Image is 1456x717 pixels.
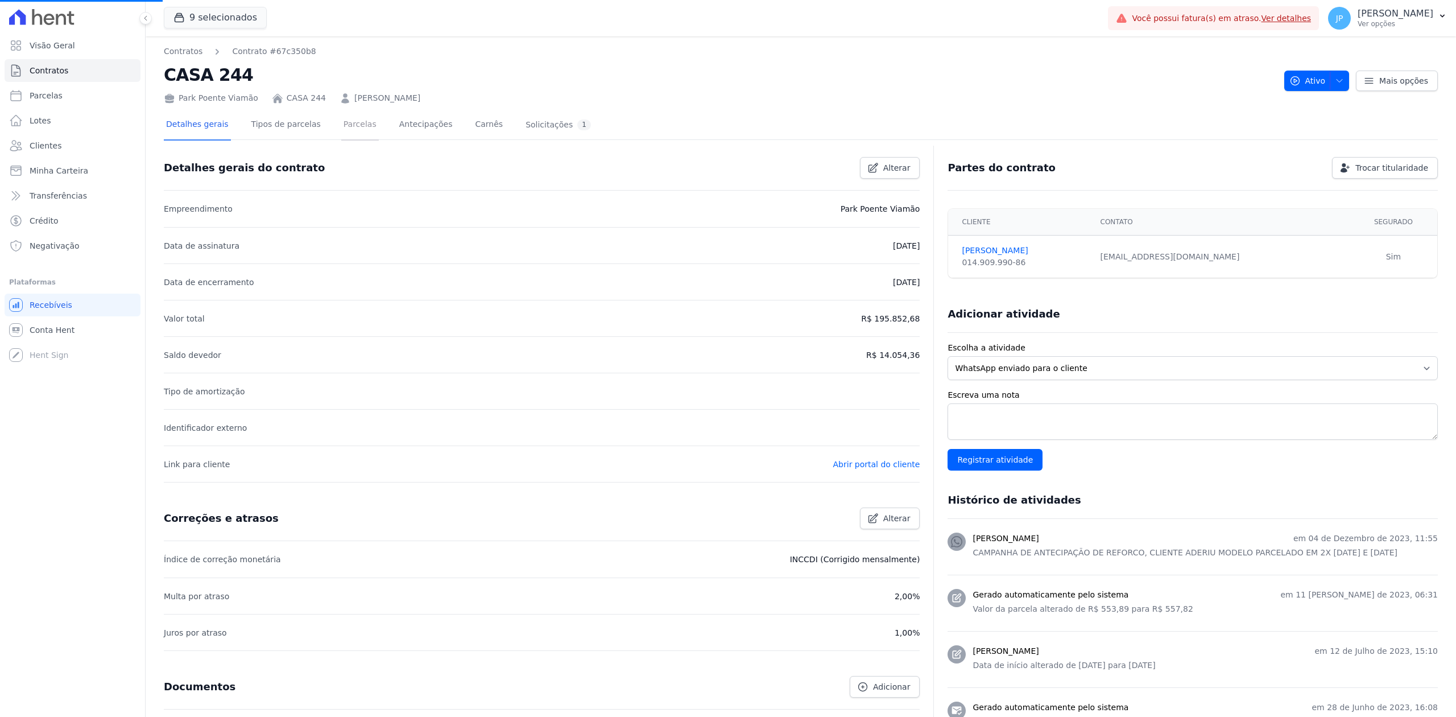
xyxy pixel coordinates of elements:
span: Recebíveis [30,299,72,311]
div: 1 [577,119,591,130]
p: CAMPANHA DE ANTECIPAÇÃO DE REFORCO, CLIENTE ADERIU MODELO PARCELADO EM 2X [DATE] E [DATE] [973,547,1438,559]
input: Registrar atividade [948,449,1043,471]
a: Parcelas [5,84,140,107]
p: em 12 de Julho de 2023, 15:10 [1314,645,1438,657]
h3: Documentos [164,680,235,694]
a: Alterar [860,157,920,179]
h3: Correções e atrasos [164,512,279,525]
div: Park Poente Viamão [164,92,258,104]
label: Escolha a atividade [948,342,1438,354]
button: 9 selecionados [164,7,267,28]
p: Saldo devedor [164,348,221,362]
span: Contratos [30,65,68,76]
p: Índice de correção monetária [164,553,281,566]
a: Abrir portal do cliente [833,460,920,469]
p: 1,00% [895,626,920,640]
a: Contratos [5,59,140,82]
div: Solicitações [526,119,591,130]
span: Alterar [883,162,911,174]
button: Ativo [1284,71,1350,91]
button: JP [PERSON_NAME] Ver opções [1319,2,1456,34]
p: Valor da parcela alterado de R$ 553,89 para R$ 557,82 [973,603,1438,615]
a: Trocar titularidade [1332,157,1438,179]
p: Link para cliente [164,458,230,471]
p: Ver opções [1358,19,1433,28]
h3: Gerado automaticamente pelo sistema [973,589,1128,601]
h3: Adicionar atividade [948,307,1060,321]
a: Recebíveis [5,294,140,316]
span: Crédito [30,215,59,226]
span: Adicionar [873,681,910,693]
div: Plataformas [9,275,136,289]
td: Sim [1350,236,1437,278]
a: Mais opções [1356,71,1438,91]
h3: [PERSON_NAME] [973,645,1039,657]
a: Carnês [473,110,505,141]
p: Park Poente Viamão [841,202,920,216]
a: Alterar [860,508,920,529]
th: Cliente [948,209,1093,236]
p: em 04 de Dezembro de 2023, 11:55 [1293,533,1438,545]
p: [DATE] [893,275,920,289]
span: Ativo [1289,71,1326,91]
p: R$ 14.054,36 [866,348,920,362]
a: Detalhes gerais [164,110,231,141]
p: [DATE] [893,239,920,253]
a: Crédito [5,209,140,232]
p: [PERSON_NAME] [1358,8,1433,19]
a: Visão Geral [5,34,140,57]
span: Clientes [30,140,61,151]
span: Conta Hent [30,324,75,336]
p: Identificador externo [164,421,247,435]
span: Transferências [30,190,87,201]
a: Contratos [164,46,202,57]
div: 014.909.990-86 [962,257,1086,269]
span: Alterar [883,513,911,524]
p: Tipo de amortização [164,385,245,398]
p: Empreendimento [164,202,233,216]
a: Minha Carteira [5,159,140,182]
nav: Breadcrumb [164,46,316,57]
span: Trocar titularidade [1355,162,1428,174]
span: Lotes [30,115,51,126]
h3: Gerado automaticamente pelo sistema [973,702,1128,714]
a: Adicionar [850,676,920,698]
p: Data de início alterado de [DATE] para [DATE] [973,660,1438,671]
h3: Histórico de atividades [948,493,1081,507]
span: Parcelas [30,90,63,101]
span: Negativação [30,240,80,252]
a: CASA 244 [287,92,326,104]
a: Negativação [5,234,140,257]
th: Contato [1094,209,1350,236]
p: em 11 [PERSON_NAME] de 2023, 06:31 [1280,589,1438,601]
p: INCCDI (Corrigido mensalmente) [790,553,920,566]
p: em 28 de Junho de 2023, 16:08 [1312,702,1438,714]
p: Data de encerramento [164,275,254,289]
a: Clientes [5,134,140,157]
a: Transferências [5,184,140,207]
a: Ver detalhes [1261,14,1312,23]
p: Multa por atraso [164,590,229,603]
a: [PERSON_NAME] [962,245,1086,257]
span: Visão Geral [30,40,75,51]
p: R$ 195.852,68 [861,312,920,325]
a: Antecipações [397,110,455,141]
span: Minha Carteira [30,165,88,176]
a: [PERSON_NAME] [354,92,420,104]
p: Valor total [164,312,205,325]
a: Contrato #67c350b8 [232,46,316,57]
h3: Partes do contrato [948,161,1056,175]
a: Conta Hent [5,319,140,341]
span: Você possui fatura(s) em atraso. [1132,13,1311,24]
span: JP [1336,14,1343,22]
nav: Breadcrumb [164,46,1275,57]
p: Juros por atraso [164,626,227,640]
h3: [PERSON_NAME] [973,533,1039,545]
label: Escreva uma nota [948,389,1438,401]
span: Mais opções [1379,75,1428,86]
p: 2,00% [895,590,920,603]
th: Segurado [1350,209,1437,236]
a: Lotes [5,109,140,132]
a: Solicitações1 [523,110,593,141]
h3: Detalhes gerais do contrato [164,161,325,175]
